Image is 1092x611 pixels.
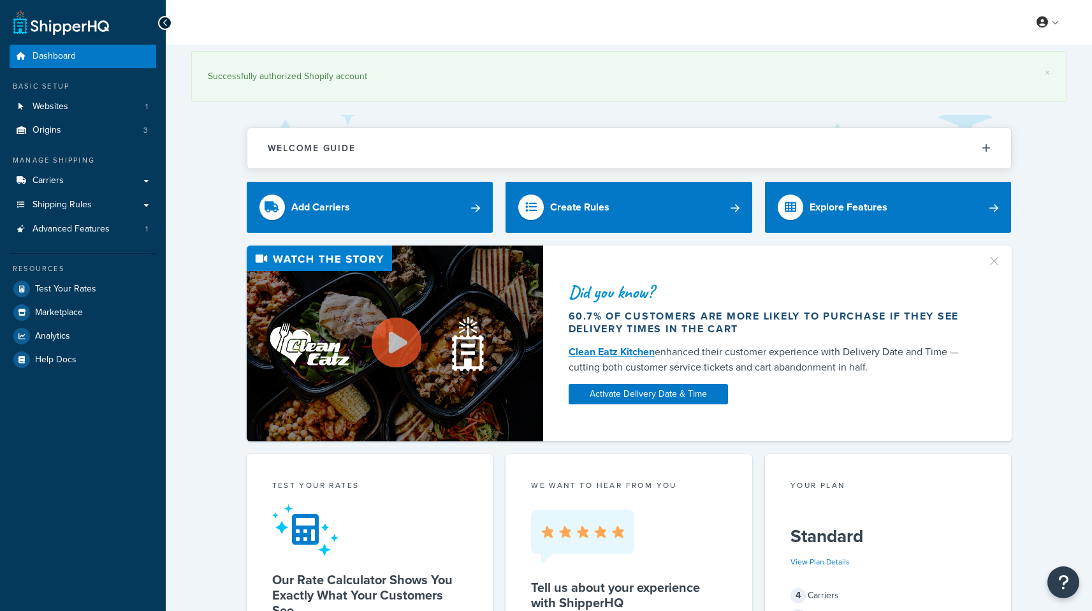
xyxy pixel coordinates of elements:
[272,480,468,494] div: Test your rates
[208,68,1050,85] div: Successfully authorized Shopify account
[10,348,156,371] a: Help Docs
[35,307,83,318] span: Marketplace
[10,119,156,142] li: Origins
[10,45,156,68] a: Dashboard
[550,198,609,216] div: Create Rules
[790,480,986,494] div: Your Plan
[247,182,493,233] a: Add Carriers
[10,95,156,119] li: Websites
[10,193,156,217] a: Shipping Rules
[268,144,356,153] h2: Welcome Guide
[569,283,972,301] div: Did you know?
[10,263,156,274] div: Resources
[10,169,156,193] a: Carriers
[790,588,806,603] span: 4
[569,344,655,359] a: Clean Eatz Kitchen
[145,101,148,112] span: 1
[247,128,1011,168] button: Welcome Guide
[33,224,110,235] span: Advanced Features
[10,155,156,166] div: Manage Shipping
[531,480,727,491] p: we want to hear from you
[33,200,92,210] span: Shipping Rules
[35,331,70,342] span: Analytics
[33,51,76,62] span: Dashboard
[506,182,752,233] a: Create Rules
[10,277,156,300] a: Test Your Rates
[569,344,972,375] div: enhanced their customer experience with Delivery Date and Time — cutting both customer service ti...
[790,556,850,568] a: View Plan Details
[569,384,728,404] a: Activate Delivery Date & Time
[1047,566,1079,598] button: Open Resource Center
[35,355,76,365] span: Help Docs
[10,217,156,241] li: Advanced Features
[247,246,543,441] img: Video thumbnail
[10,95,156,119] a: Websites1
[10,217,156,241] a: Advanced Features1
[33,125,61,136] span: Origins
[10,119,156,142] a: Origins3
[1045,68,1050,78] a: ×
[291,198,350,216] div: Add Carriers
[10,81,156,92] div: Basic Setup
[33,101,68,112] span: Websites
[143,125,148,136] span: 3
[33,175,64,186] span: Carriers
[569,310,972,335] div: 60.7% of customers are more likely to purchase if they see delivery times in the cart
[790,587,986,605] div: Carriers
[10,325,156,348] a: Analytics
[765,182,1012,233] a: Explore Features
[145,224,148,235] span: 1
[35,284,96,295] span: Test Your Rates
[531,580,727,610] h5: Tell us about your experience with ShipperHQ
[790,526,986,547] h5: Standard
[10,301,156,324] a: Marketplace
[810,198,887,216] div: Explore Features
